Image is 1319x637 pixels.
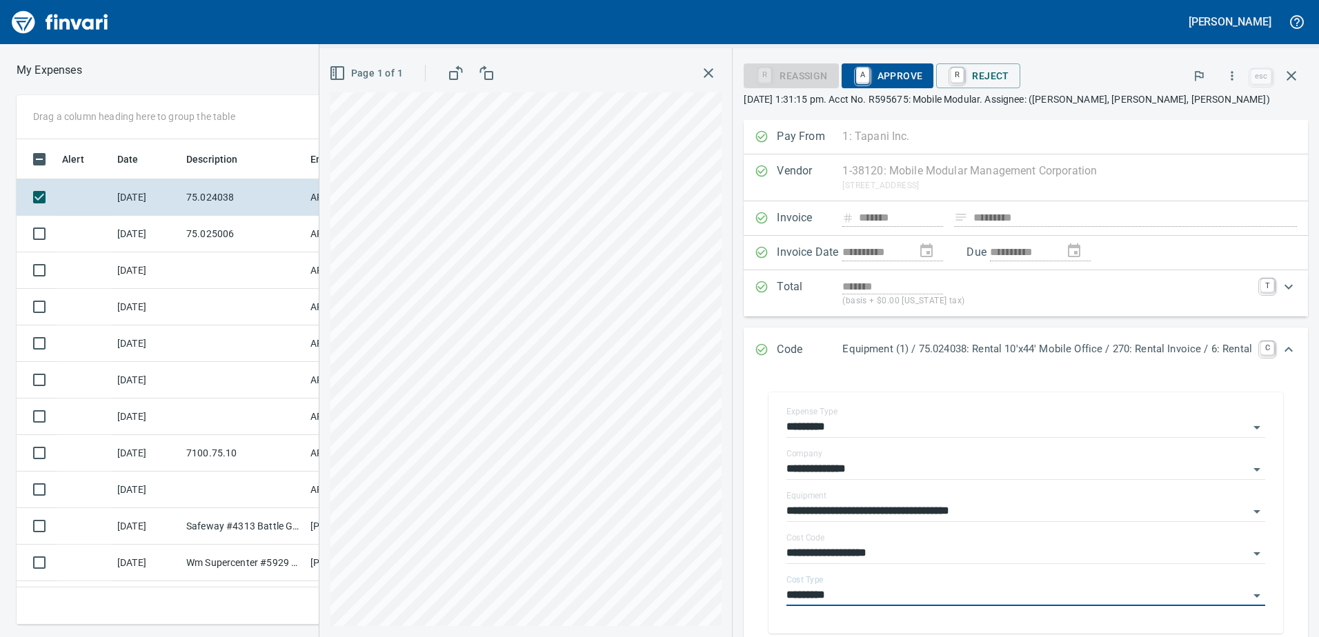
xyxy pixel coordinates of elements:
td: AP Invoices [305,289,408,325]
p: Equipment (1) / 75.024038: Rental 10'x44' Mobile Office / 270: Rental Invoice / 6: Rental [842,341,1252,357]
button: Open [1247,586,1267,605]
td: 75.025006 [181,216,305,252]
td: [PERSON_NAME] [305,508,408,545]
td: AP Invoices [305,398,408,435]
a: esc [1251,69,1271,84]
td: AP Invoices [305,252,408,289]
td: [DATE] [112,508,181,545]
td: AP Invoices [305,216,408,252]
td: [DATE] [112,179,181,216]
span: Date [117,151,157,168]
td: The Home Depot #[GEOGRAPHIC_DATA] [181,581,305,618]
span: Alert [62,151,84,168]
span: Employee [310,151,373,168]
span: Date [117,151,139,168]
label: Company [786,449,822,458]
td: [DATE] [112,435,181,472]
button: AApprove [842,63,934,88]
td: [DATE] [112,398,181,435]
span: Reject [947,64,1009,88]
td: AP Invoices [305,435,408,472]
td: [DATE] [112,362,181,398]
button: Open [1247,544,1267,563]
td: [DATE] [112,216,181,252]
span: Description [186,151,256,168]
td: [PERSON_NAME] [305,545,408,581]
div: Expand [744,270,1308,316]
nav: breadcrumb [17,62,82,79]
a: T [1260,279,1274,292]
button: Flag [1184,61,1214,91]
button: More [1217,61,1247,91]
a: R [951,68,964,83]
img: Finvari [8,6,112,39]
a: A [856,68,869,83]
span: Close invoice [1247,59,1308,92]
label: Cost Type [786,576,824,584]
p: Total [777,279,842,308]
td: [DATE] [112,252,181,289]
span: Approve [853,64,923,88]
td: [DATE] [112,581,181,618]
p: [DATE] 1:31:15 pm. Acct No. R595675: Mobile Modular. Assignee: ([PERSON_NAME], [PERSON_NAME], [PE... [744,92,1308,106]
label: Expense Type [786,407,837,416]
td: [DATE] [112,325,181,362]
td: Wm Supercenter #5929 [GEOGRAPHIC_DATA] [181,545,305,581]
td: Safeway #4313 Battle Ground [GEOGRAPHIC_DATA] [181,508,305,545]
td: AP Invoices [305,325,408,362]
button: Open [1247,418,1267,437]
td: [DATE] [112,289,181,325]
td: AP Invoices [305,179,408,216]
button: Open [1247,502,1267,521]
p: Code [777,341,842,359]
td: 7100.75.10 [181,435,305,472]
td: 75.024038 [181,179,305,216]
span: Alert [62,151,102,168]
span: Description [186,151,238,168]
p: My Expenses [17,62,82,79]
button: RReject [936,63,1020,88]
button: [PERSON_NAME] [1185,11,1275,32]
p: (basis + $0.00 [US_STATE] tax) [842,294,1252,308]
td: AP Invoices [305,362,408,398]
td: [PERSON_NAME] [305,581,408,618]
span: Page 1 of 1 [332,65,403,82]
div: Expand [744,327,1308,373]
button: Open [1247,460,1267,479]
a: C [1260,341,1274,355]
h5: [PERSON_NAME] [1189,14,1271,29]
button: Page 1 of 1 [326,61,408,86]
p: Drag a column heading here to group the table [33,110,235,123]
div: Reassign [744,69,838,81]
td: [DATE] [112,545,181,581]
label: Cost Code [786,534,824,542]
span: Employee [310,151,355,168]
label: Equipment [786,492,826,500]
td: [DATE] [112,472,181,508]
td: AP Invoices [305,472,408,508]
